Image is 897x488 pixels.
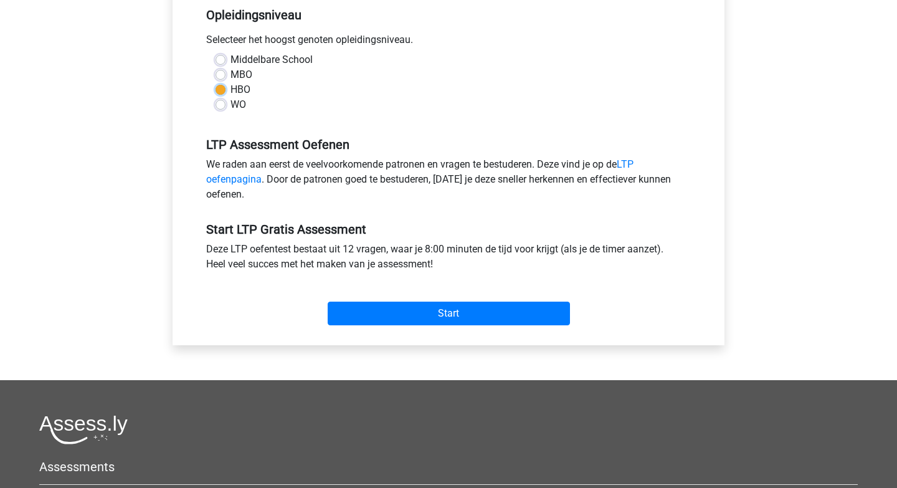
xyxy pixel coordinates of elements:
h5: Start LTP Gratis Assessment [206,222,691,237]
div: We raden aan eerst de veelvoorkomende patronen en vragen te bestuderen. Deze vind je op de . Door... [197,157,700,207]
h5: LTP Assessment Oefenen [206,137,691,152]
h5: Opleidingsniveau [206,2,691,27]
label: MBO [230,67,252,82]
h5: Assessments [39,459,858,474]
label: HBO [230,82,250,97]
div: Selecteer het hoogst genoten opleidingsniveau. [197,32,700,52]
div: Deze LTP oefentest bestaat uit 12 vragen, waar je 8:00 minuten de tijd voor krijgt (als je de tim... [197,242,700,277]
label: WO [230,97,246,112]
img: Assessly logo [39,415,128,444]
input: Start [328,302,570,325]
label: Middelbare School [230,52,313,67]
